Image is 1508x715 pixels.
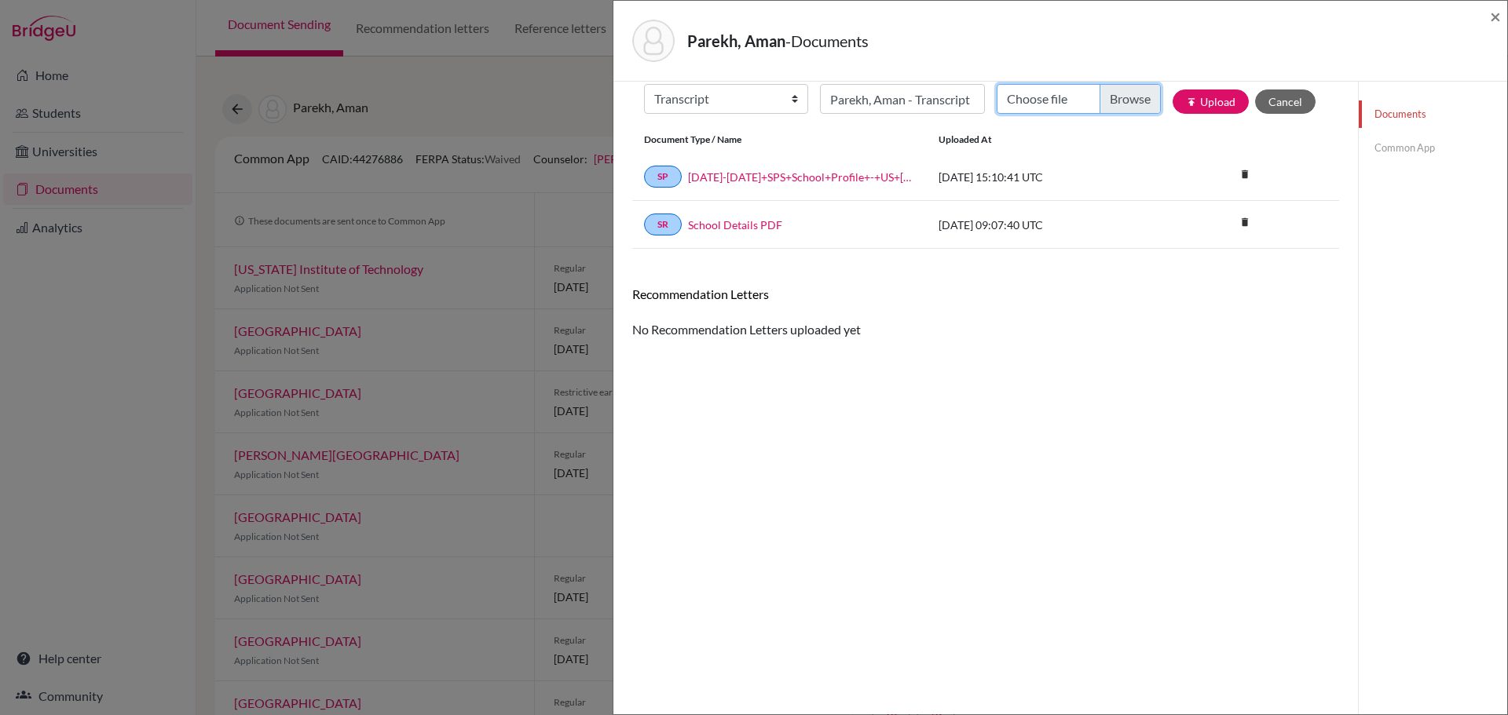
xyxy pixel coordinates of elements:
[632,286,1339,339] div: No Recommendation Letters uploaded yet
[644,213,682,235] a: SR
[688,217,782,233] a: School Details PDF
[1233,162,1257,186] i: delete
[644,166,682,188] a: SP
[1490,7,1501,26] button: Close
[1490,5,1501,27] span: ×
[688,169,915,185] a: [DATE]-[DATE]+SPS+School+Profile+-+US+[DOMAIN_NAME]_wide
[632,133,927,147] div: Document Type / Name
[1173,89,1249,114] button: publishUpload
[927,133,1162,147] div: Uploaded at
[1186,97,1197,108] i: publish
[632,286,1339,301] h6: Recommendation Letters
[1359,100,1507,128] a: Documents
[1359,134,1507,162] a: Common App
[1233,165,1257,186] a: delete
[927,217,1162,233] div: [DATE] 09:07:40 UTC
[687,31,785,50] strong: Parekh, Aman
[1233,210,1257,234] i: delete
[785,31,869,50] span: - Documents
[1255,89,1316,114] button: Cancel
[927,169,1162,185] div: [DATE] 15:10:41 UTC
[1233,213,1257,234] a: delete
